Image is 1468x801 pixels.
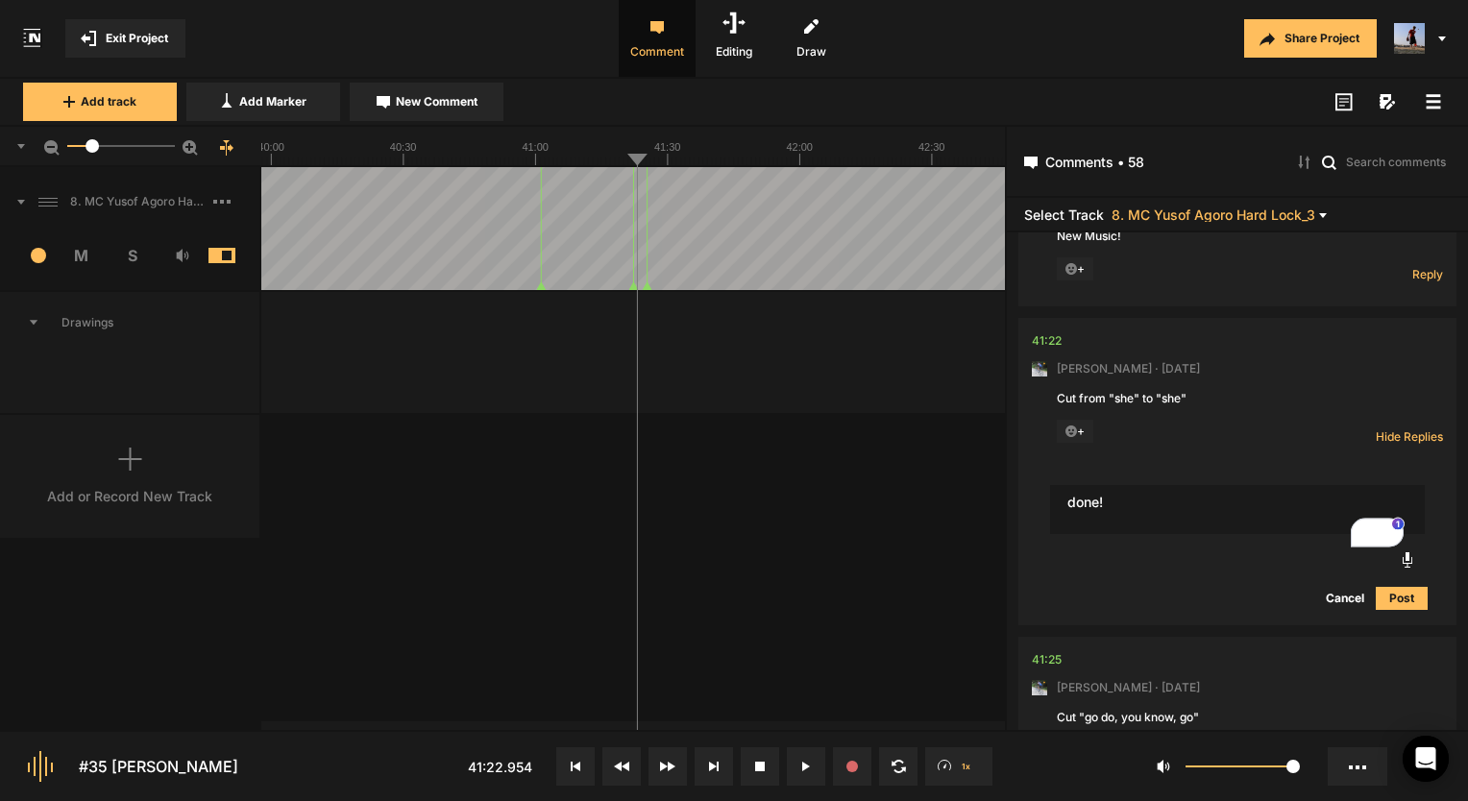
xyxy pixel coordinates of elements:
text: 40:00 [258,141,285,153]
textarea: To enrich screen reader interactions, please activate Accessibility in Grammarly extension settings [1050,485,1425,535]
img: ACg8ocLxXzHjWyafR7sVkIfmxRufCxqaSAR27SDjuE-ggbMy1qqdgD8=s96-c [1032,680,1047,695]
span: + [1057,257,1093,280]
span: Add Marker [239,93,306,110]
button: Add Marker [186,83,340,121]
span: + [1057,420,1093,443]
span: [PERSON_NAME] · [DATE] [1057,360,1200,377]
span: 8. MC Yusof Agoro Hard Lock_3 [1112,207,1315,222]
text: 41:00 [523,141,550,153]
button: New Comment [350,83,503,121]
text: 41:30 [654,141,681,153]
span: Add track [81,93,136,110]
div: 41:22.102 [1032,331,1062,351]
span: 8. MC Yusof Agoro Hard Lock_3 [62,193,213,210]
text: 42:00 [787,141,814,153]
button: Add track [23,83,177,121]
div: Add or Record New Track [47,486,212,506]
span: S [107,244,158,267]
div: Open Intercom Messenger [1403,736,1449,782]
header: Comments • 58 [1007,127,1468,198]
span: Reply [1412,266,1443,282]
button: Exit Project [65,19,185,58]
span: [PERSON_NAME] · [DATE] [1057,679,1200,696]
div: #35 [PERSON_NAME] [79,755,238,778]
img: ACg8ocJ5zrP0c3SJl5dKscm-Goe6koz8A9fWD7dpguHuX8DX5VIxymM=s96-c [1394,23,1425,54]
span: Exit Project [106,30,168,47]
span: M [57,244,108,267]
div: Cut from "she" to "she" [1057,390,1418,407]
div: Cut "go do, you know, go" [1057,709,1418,726]
img: ACg8ocLxXzHjWyafR7sVkIfmxRufCxqaSAR27SDjuE-ggbMy1qqdgD8=s96-c [1032,361,1047,376]
div: 41:25.187 [1032,650,1062,669]
span: New Comment [396,93,477,110]
button: Post [1376,587,1428,610]
span: Hide Replies [1376,428,1443,445]
header: Select Track [1007,198,1468,232]
span: 41:22.954 [468,759,532,775]
button: 1x [925,747,992,786]
text: 42:30 [918,141,945,153]
text: 40:30 [390,141,417,153]
button: Share Project [1244,19,1377,58]
input: Search comments [1344,152,1451,171]
button: Cancel [1314,587,1376,610]
div: New Music! [1057,228,1418,245]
